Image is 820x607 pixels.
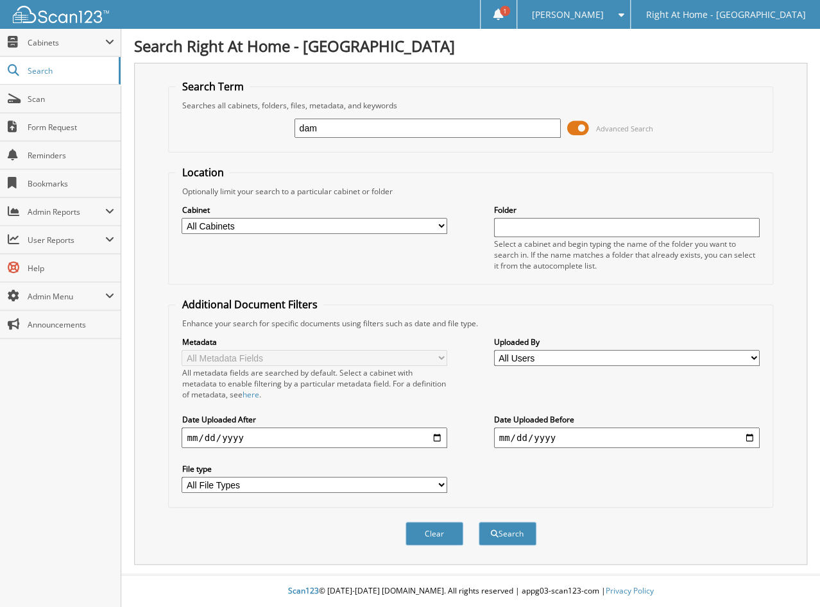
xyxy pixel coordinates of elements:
[182,463,447,474] label: File type
[288,585,319,596] span: Scan123
[756,545,820,607] iframe: Chat Widget
[134,35,807,56] h1: Search Right At Home - [GEOGRAPHIC_DATA]
[500,6,510,16] span: 1
[494,204,760,215] label: Folder
[532,11,604,19] span: [PERSON_NAME]
[121,576,820,607] div: © [DATE]-[DATE] [DOMAIN_NAME]. All rights reserved | appg03-scan123-com |
[182,414,447,425] label: Date Uploaded After
[182,337,447,347] label: Metadata
[175,297,323,312] legend: Additional Document Filters
[494,414,760,425] label: Date Uploaded Before
[28,319,114,330] span: Announcements
[28,206,105,217] span: Admin Reports
[28,122,114,133] span: Form Request
[175,186,765,197] div: Optionally limit your search to a particular cabinet or folder
[28,235,105,245] span: User Reports
[182,367,447,400] div: All metadata fields are searched by default. Select a cabinet with metadata to enable filtering b...
[28,291,105,302] span: Admin Menu
[242,389,259,400] a: here
[28,65,112,76] span: Search
[28,263,114,274] span: Help
[596,124,653,133] span: Advanced Search
[175,79,250,94] legend: Search Term
[175,100,765,111] div: Searches all cabinets, folders, files, metadata, and keywords
[28,178,114,189] span: Bookmarks
[175,318,765,329] div: Enhance your search for specific documents using filters such as date and file type.
[28,37,105,48] span: Cabinets
[182,204,447,215] label: Cabinet
[182,428,447,448] input: start
[28,94,114,104] span: Scan
[28,150,114,161] span: Reminders
[479,522,536,545] button: Search
[13,6,109,23] img: scan123-logo-white.svg
[406,522,463,545] button: Clear
[494,238,760,271] div: Select a cabinet and begin typing the name of the folder you want to search in. If the name match...
[494,337,760,347] label: Uploaded By
[175,165,230,179] legend: Location
[606,585,654,596] a: Privacy Policy
[645,11,805,19] span: Right At Home - [GEOGRAPHIC_DATA]
[494,428,760,448] input: end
